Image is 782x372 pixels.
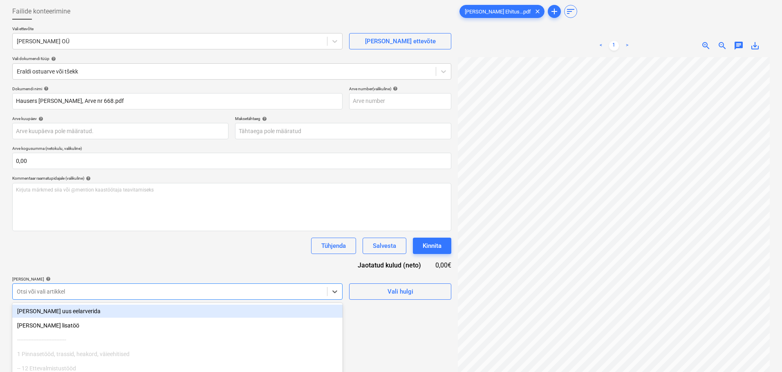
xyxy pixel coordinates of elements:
div: Vali dokumendi tüüp [12,56,451,61]
div: [PERSON_NAME] [12,276,343,282]
input: Arve kuupäeva pole määratud. [12,123,229,139]
div: ------------------------------ [12,333,343,346]
div: [PERSON_NAME] uus eelarverida [12,305,343,318]
input: Arve number [349,93,451,109]
span: zoom_out [717,41,727,51]
p: Arve kogusumma (netokulu, valikuline) [12,146,451,153]
div: [PERSON_NAME] Ehitus...pdf [459,5,544,18]
div: Dokumendi nimi [12,86,343,91]
button: [PERSON_NAME] ettevõte [349,33,451,49]
button: Tühjenda [311,238,356,254]
span: clear [533,7,542,16]
div: Arve kuupäev [12,116,229,121]
div: Lisa uus eelarverida [12,305,343,318]
div: [PERSON_NAME] lisatöö [12,319,343,332]
div: Kommentaar raamatupidajale (valikuline) [12,176,451,181]
p: Vali ettevõte [12,26,343,33]
span: help [42,86,49,91]
button: Vali hulgi [349,283,451,300]
a: Next page [622,41,632,51]
span: help [84,176,91,181]
span: help [391,86,398,91]
span: save_alt [750,41,760,51]
div: Kinnita [423,241,441,251]
a: Previous page [596,41,606,51]
span: help [44,276,51,281]
span: add [549,7,559,16]
input: Tähtaega pole määratud [235,123,451,139]
div: Vali hulgi [388,286,413,297]
span: help [260,116,267,121]
div: Jaotatud kulud (neto) [345,261,434,270]
div: 0,00€ [434,261,451,270]
div: Maksetähtaeg [235,116,451,121]
span: chat [734,41,744,51]
button: Kinnita [413,238,451,254]
input: Arve kogusumma (netokulu, valikuline) [12,153,451,169]
span: Failide konteerimine [12,7,70,16]
span: help [49,56,56,61]
input: Dokumendi nimi [12,93,343,109]
div: Arve number (valikuline) [349,86,451,91]
div: 1 Pinnasetööd, trassid, heakord, väieehitised [12,347,343,361]
div: Tühjenda [321,241,346,251]
div: [PERSON_NAME] ettevõte [365,36,436,47]
div: Salvesta [373,241,396,251]
span: help [37,116,43,121]
a: Page 1 is your current page [609,41,619,51]
div: Lisa uus lisatöö [12,319,343,332]
span: zoom_in [701,41,711,51]
button: Salvesta [363,238,406,254]
span: [PERSON_NAME] Ehitus...pdf [460,9,536,15]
